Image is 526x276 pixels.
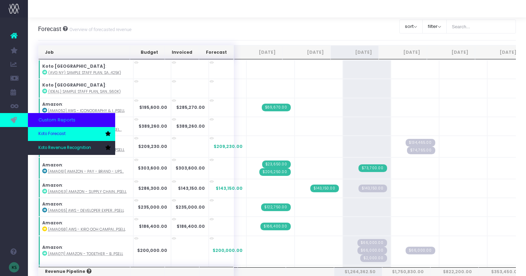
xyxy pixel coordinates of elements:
th: Oct 25: activate to sort column ascending [379,45,427,59]
strong: $285,270.00 [176,104,205,110]
span: Streamtime Draft Invoice: null – [AMA063] Amazon - Supply Chain Services - Brand - Upsell - 1 [358,185,387,192]
strong: Amazon [42,244,62,250]
span: $209,230.00 [214,143,243,150]
strong: $186,400.00 [177,223,205,229]
td: : [38,157,133,179]
span: Streamtime Invoice: 334 – [AMA061] Amazon - Pay - Brand - Upsell [358,164,387,172]
strong: Koto [GEOGRAPHIC_DATA] [42,82,105,88]
strong: $200,000.00 [137,247,167,253]
abbr: [AMA065] AWS - Developer Experience Graphics - Brand - Upsell [48,208,124,213]
span: $200,000.00 [213,247,243,254]
strong: $303,600.00 [138,165,167,171]
strong: $235,000.00 [138,204,167,210]
abbr: [AMA061] Amazon - Pay - Brand - Upsell [48,169,124,174]
span: Streamtime Invoice: 313 – [AMA061] Amazon - Pay - Brand - Upsell [259,168,291,176]
th: Sep 25: activate to sort column ascending [331,45,379,59]
strong: Koto [GEOGRAPHIC_DATA] [42,63,105,69]
td: : [38,198,133,217]
span: Streamtime Invoice: 318 – [AMA065] Amazon - Developer Experience Graphics - Brand - Upsell - 2 [261,203,291,211]
span: Custom Reports [38,117,75,124]
span: Streamtime Invoice: 323 – [AMA068] AWS - OOH Campaign - Campaign - Upsell [260,223,291,230]
td: : [38,217,133,236]
th: Aug 25: activate to sort column ascending [282,45,331,59]
strong: Amazon [42,201,62,207]
th: Dec 25: activate to sort column ascending [475,45,523,59]
strong: $186,400.00 [139,223,167,229]
span: Streamtime Invoice: 309 – [AMA052] AWS Iconography & Illustration [262,104,291,111]
strong: Amazon [42,220,62,226]
strong: $195,600.00 [139,104,167,110]
abbr: [AMA068] AWS - Kiro OOH Campaign - Campaign - Upsell [48,227,126,232]
span: Streamtime Draft Invoice: null – [AMA071] Amazon - Together - Brand - Upsell [406,247,435,254]
strong: Amazon [42,101,62,107]
strong: $389,260.00 [139,123,167,129]
span: Streamtime Draft Invoice: null – [AMA055] AWS Iconography & Illustration Phase 2 - 1 [406,139,435,147]
span: Streamtime Draft Invoice: null – [AMA071] Amazon - Together - Brand - Upsell [357,239,387,247]
strong: $303,600.00 [176,165,205,171]
th: Job: activate to sort column ascending [38,45,130,59]
abbr: (Ideal) Sample Staff Plan, sans ECD ($560K) [48,89,121,94]
th: Nov 25: activate to sort column ascending [427,45,475,59]
th: Forecast [199,45,234,59]
td: : [38,236,133,265]
abbr: (Avg NY) Sample Staff Plan, sans ECD ($425K) [48,70,121,75]
strong: Amazon [42,182,62,188]
td: : [38,60,133,79]
td: : [38,98,133,117]
span: Forecast [38,25,61,32]
th: Jul 25: activate to sort column ascending [234,45,282,59]
span: Streamtime Draft Invoice: null – [AMA071] Amazon - Together - Brand - Upsell [357,247,387,254]
button: sort [399,20,423,33]
strong: $286,300.00 [138,185,167,191]
td: : [38,79,133,98]
small: Overview of forecasted revenue [68,25,132,32]
strong: $235,000.00 [176,204,205,210]
th: Invoiced [165,45,199,59]
span: $143,150.00 [216,185,243,192]
span: Streamtime Draft Invoice: null – [AMA071] Amazon - Together - Brand - Upsell [360,254,387,262]
img: images/default_profile_image.png [9,262,19,273]
strong: $209,230.00 [138,143,167,149]
abbr: [AMA052] AWS - Iconography & Illustration - Brand - Upsell [48,108,125,113]
td: : [38,179,133,198]
a: Koto Revenue Recognition [28,141,115,155]
th: Revenue Pipeline [38,267,131,276]
th: Budget [130,45,164,59]
a: Koto Forecast [28,127,115,141]
input: Search... [446,20,516,33]
strong: Amazon [42,162,62,168]
span: Koto Forecast [38,131,66,137]
span: Streamtime Invoice: 322 – [AMA063] Amazon - Supply Chain Services - Brand - Upsell - 1 [310,185,339,192]
span: Streamtime Draft Invoice: null – [AMA055] AWS Iconography & Illustration Phase 2 - 2 [407,147,435,154]
strong: $143,150.00 [178,185,205,191]
abbr: [AMA063] Amazon - Supply Chain Services - Brand - Upsell [48,189,127,194]
abbr: [AMA071] Amazon - Together - Brand - Upsell [48,251,123,256]
button: filter [422,20,447,33]
span: Streamtime Invoice: 314 – [AMA061] Amazon - Pay - Brand - Upsell [262,161,291,168]
strong: $389,260.00 [176,123,205,129]
span: Koto Revenue Recognition [38,145,91,151]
